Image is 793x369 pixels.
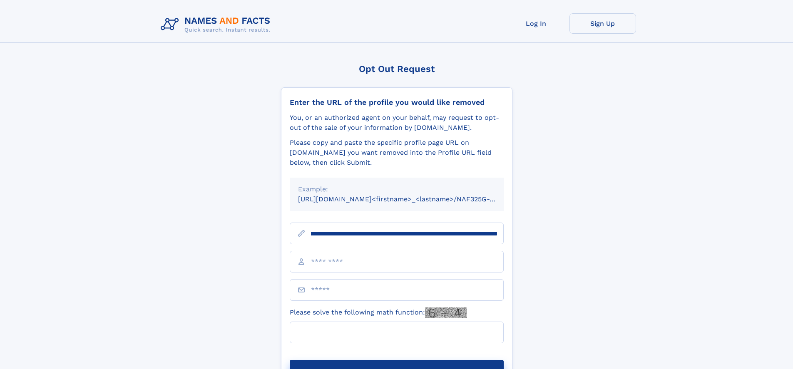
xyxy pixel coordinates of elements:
[569,13,636,34] a: Sign Up
[290,307,467,318] label: Please solve the following math function:
[290,98,504,107] div: Enter the URL of the profile you would like removed
[281,64,512,74] div: Opt Out Request
[503,13,569,34] a: Log In
[290,113,504,133] div: You, or an authorized agent on your behalf, may request to opt-out of the sale of your informatio...
[298,184,495,194] div: Example:
[298,195,520,203] small: [URL][DOMAIN_NAME]<firstname>_<lastname>/NAF325G-xxxxxxxx
[157,13,277,36] img: Logo Names and Facts
[290,138,504,168] div: Please copy and paste the specific profile page URL on [DOMAIN_NAME] you want removed into the Pr...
